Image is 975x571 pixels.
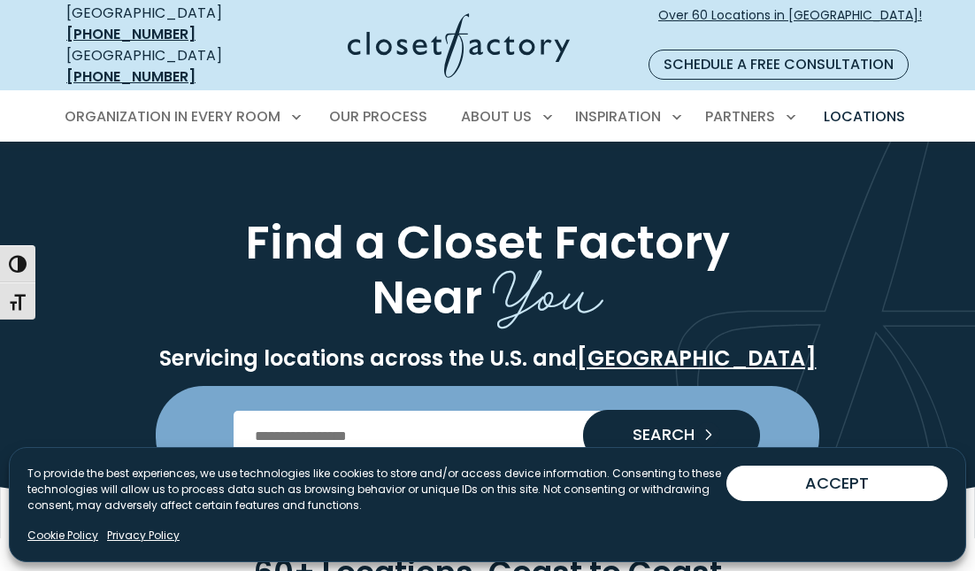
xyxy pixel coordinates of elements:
[107,528,180,544] a: Privacy Policy
[824,106,905,127] span: Locations
[658,6,922,43] span: Over 60 Locations in [GEOGRAPHIC_DATA]!
[583,410,760,461] button: Search our Nationwide Locations
[52,92,923,142] nav: Primary Menu
[79,345,896,372] p: Servicing locations across the U.S. and
[27,528,98,544] a: Cookie Policy
[27,466,726,513] p: To provide the best experiences, we use technologies like cookies to store and/or access device i...
[65,106,280,127] span: Organization in Every Room
[66,45,259,88] div: [GEOGRAPHIC_DATA]
[618,427,695,443] span: SEARCH
[66,66,196,87] a: [PHONE_NUMBER]
[577,343,817,373] a: [GEOGRAPHIC_DATA]
[234,411,742,460] input: Enter Postal Code
[372,266,482,329] span: Near
[726,466,948,501] button: ACCEPT
[66,24,196,44] a: [PHONE_NUMBER]
[461,106,532,127] span: About Us
[705,106,775,127] span: Partners
[66,3,259,45] div: [GEOGRAPHIC_DATA]
[348,13,570,78] img: Closet Factory Logo
[329,106,427,127] span: Our Process
[245,212,730,274] span: Find a Closet Factory
[649,50,909,80] a: Schedule a Free Consultation
[575,106,661,127] span: Inspiration
[493,241,603,334] span: You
